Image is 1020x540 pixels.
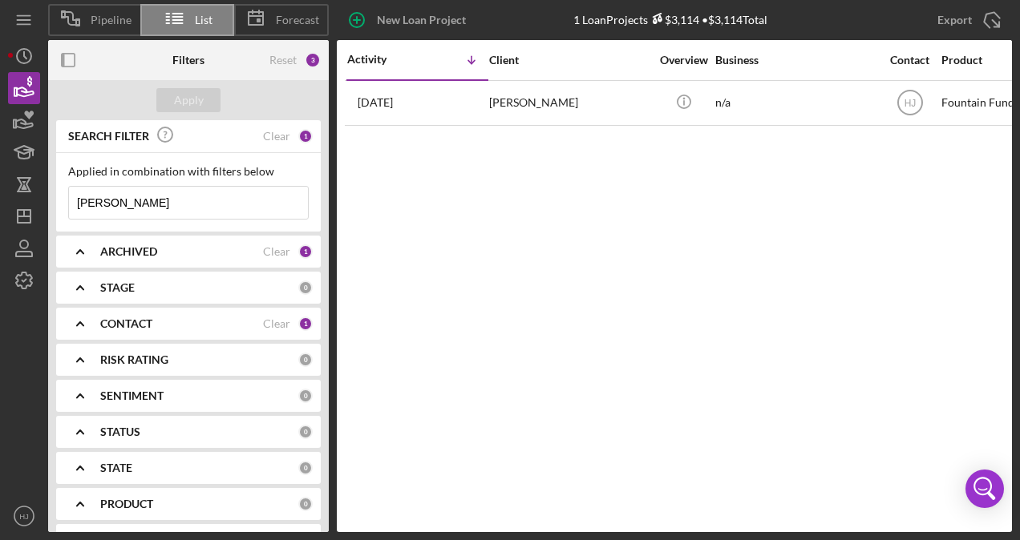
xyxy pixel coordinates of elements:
[937,4,972,36] div: Export
[276,14,319,26] span: Forecast
[298,129,313,143] div: 1
[195,14,212,26] span: List
[298,316,313,331] div: 1
[298,497,313,511] div: 0
[298,461,313,475] div: 0
[100,498,153,510] b: PRODUCT
[100,281,135,294] b: STAGE
[100,389,164,402] b: SENTIMENT
[489,82,650,124] div: [PERSON_NAME]
[298,244,313,259] div: 1
[921,4,1012,36] button: Export
[298,353,313,367] div: 0
[489,54,650,66] div: Client
[298,389,313,403] div: 0
[965,469,1004,508] div: Open Intercom Messenger
[648,13,699,26] div: $3,114
[305,52,321,68] div: 3
[880,54,940,66] div: Contact
[8,500,40,532] button: HJ
[100,425,140,438] b: STATUS
[263,245,290,258] div: Clear
[904,98,916,109] text: HJ
[654,54,714,66] div: Overview
[174,88,204,112] div: Apply
[337,4,482,36] button: New Loan Project
[573,13,767,26] div: 1 Loan Projects • $3,114 Total
[100,317,152,330] b: CONTACT
[100,353,168,366] b: RISK RATING
[172,54,204,66] b: Filters
[377,4,466,36] div: New Loan Project
[100,461,132,474] b: STATE
[263,130,290,143] div: Clear
[68,130,149,143] b: SEARCH FILTER
[100,245,157,258] b: ARCHIVED
[298,280,313,295] div: 0
[68,165,309,178] div: Applied in combination with filters below
[19,512,29,521] text: HJ
[715,82,876,124] div: n/a
[358,96,393,109] time: 2025-07-21 13:30
[715,54,876,66] div: Business
[269,54,297,66] div: Reset
[298,425,313,439] div: 0
[347,53,418,66] div: Activity
[156,88,221,112] button: Apply
[91,14,132,26] span: Pipeline
[263,317,290,330] div: Clear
